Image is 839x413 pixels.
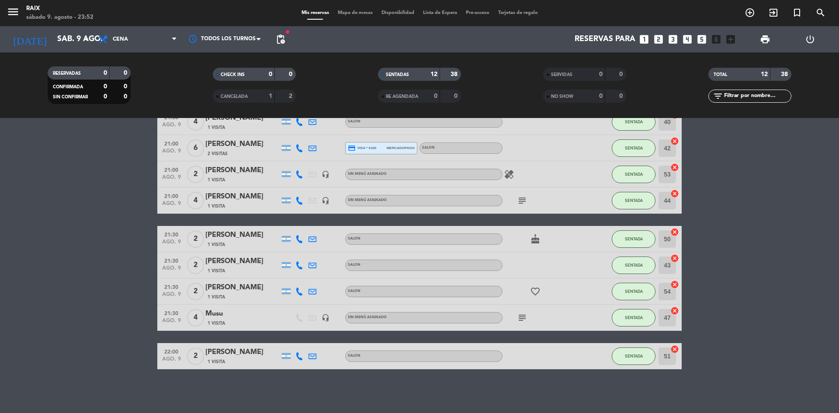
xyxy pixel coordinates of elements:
[160,308,182,318] span: 21:30
[187,166,204,183] span: 2
[53,95,88,99] span: SIN CONFIRMAR
[104,94,107,100] strong: 0
[348,144,356,152] i: credit_card
[434,93,437,99] strong: 0
[53,71,81,76] span: RESERVADAS
[386,94,418,99] span: RE AGENDADA
[670,189,679,198] i: cancel
[599,93,603,99] strong: 0
[26,4,94,13] div: RAIX
[124,83,129,90] strong: 0
[187,283,204,300] span: 2
[160,164,182,174] span: 21:00
[461,10,494,15] span: Pre-acceso
[714,73,727,77] span: TOTAL
[187,230,204,248] span: 2
[653,34,664,45] i: looks_two
[160,346,182,356] span: 22:00
[289,71,294,77] strong: 0
[638,34,650,45] i: looks_one
[187,113,204,131] span: 4
[792,7,802,18] i: turned_in_not
[187,347,204,365] span: 2
[419,10,461,15] span: Lista de Espera
[205,256,280,267] div: [PERSON_NAME]
[160,201,182,211] span: ago. 9
[160,122,182,132] span: ago. 9
[612,257,655,274] button: SENTADA
[723,91,791,101] input: Filtrar por nombre...
[205,165,280,176] div: [PERSON_NAME]
[625,315,643,320] span: SENTADA
[160,174,182,184] span: ago. 9
[612,309,655,326] button: SENTADA
[815,7,826,18] i: search
[422,146,435,149] span: SALON
[348,120,361,123] span: SALON
[619,71,624,77] strong: 0
[348,316,387,319] span: Sin menú asignado
[787,26,832,52] div: LOG OUT
[625,236,643,241] span: SENTADA
[517,312,527,323] i: subject
[269,71,272,77] strong: 0
[348,263,361,267] span: SALON
[81,34,92,45] i: arrow_drop_down
[670,163,679,172] i: cancel
[377,10,419,15] span: Disponibilidad
[160,255,182,265] span: 21:30
[208,177,225,184] span: 1 Visita
[619,93,624,99] strong: 0
[670,137,679,146] i: cancel
[696,34,707,45] i: looks_5
[187,257,204,274] span: 2
[781,71,790,77] strong: 38
[430,71,437,77] strong: 12
[386,73,409,77] span: SENTADAS
[160,191,182,201] span: 21:00
[612,283,655,300] button: SENTADA
[205,347,280,358] div: [PERSON_NAME]
[322,314,329,322] i: headset_mic
[612,347,655,365] button: SENTADA
[7,5,20,21] button: menu
[454,93,459,99] strong: 0
[494,10,542,15] span: Tarjetas de regalo
[682,34,693,45] i: looks_4
[297,10,333,15] span: Mis reservas
[53,85,83,89] span: CONFIRMADA
[160,138,182,148] span: 21:00
[575,35,635,44] span: Reservas para
[208,203,225,210] span: 1 Visita
[612,113,655,131] button: SENTADA
[348,144,376,152] span: visa * 6160
[285,29,290,35] span: fiber_manual_record
[205,308,280,319] div: Musu
[322,197,329,205] i: headset_mic
[187,192,204,209] span: 4
[160,265,182,275] span: ago. 9
[208,267,225,274] span: 1 Visita
[387,145,415,151] span: mercadopago
[160,318,182,328] span: ago. 9
[160,356,182,366] span: ago. 9
[670,254,679,263] i: cancel
[208,124,225,131] span: 1 Visita
[670,280,679,289] i: cancel
[269,93,272,99] strong: 1
[205,282,280,293] div: [PERSON_NAME]
[205,139,280,150] div: [PERSON_NAME]
[530,286,541,297] i: favorite_border
[625,119,643,124] span: SENTADA
[208,358,225,365] span: 1 Visita
[333,10,377,15] span: Mapa de mesas
[348,198,387,202] span: Sin menú asignado
[530,234,541,244] i: cake
[348,237,361,240] span: SALON
[760,34,770,45] span: print
[517,195,527,206] i: subject
[711,34,722,45] i: looks_6
[124,70,129,76] strong: 0
[104,70,107,76] strong: 0
[208,294,225,301] span: 1 Visita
